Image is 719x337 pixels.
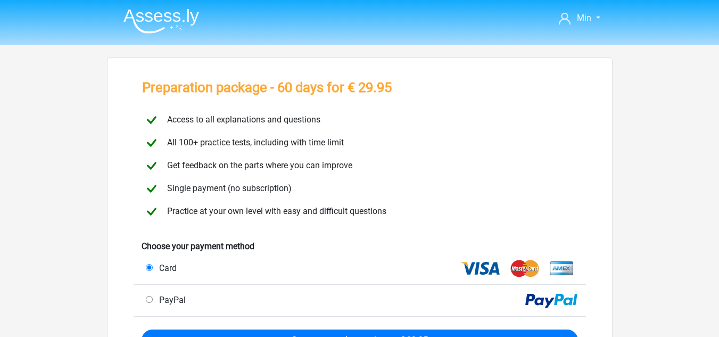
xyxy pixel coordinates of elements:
a: Min [555,12,604,24]
h3: Preparation package - 60 days for € 29.95 [142,79,392,96]
b: Choose your payment method [142,241,254,251]
img: checkmark [142,111,161,129]
img: Assessly [123,9,199,34]
img: checkmark [142,134,161,152]
span: Access to all explanations and questions [163,114,320,125]
span: Single payment (no subscription) [163,183,292,193]
img: checkmark [142,157,161,175]
img: checkmark [142,202,161,221]
span: Practice at your own level with easy and difficult questions [163,206,386,216]
img: checkmark [142,179,161,198]
span: All 100+ practice tests, including with time limit [163,137,344,147]
span: PayPal [155,295,186,305]
span: Card [155,263,177,273]
span: Get feedback on the parts where you can improve [163,160,352,170]
span: Min [577,13,591,23]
